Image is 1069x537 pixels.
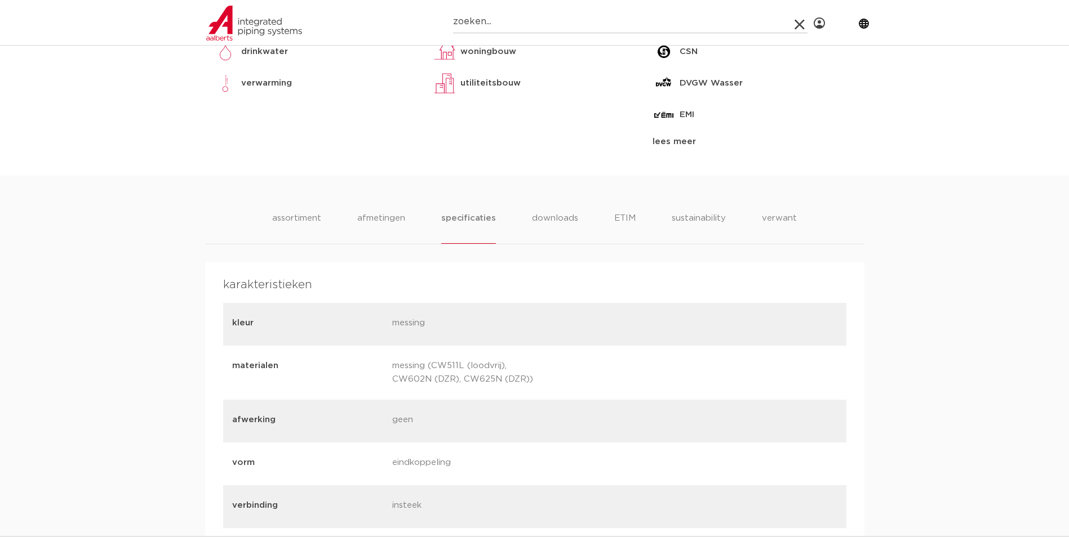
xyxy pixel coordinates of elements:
[214,41,237,63] img: drinkwater
[392,316,544,332] p: messing
[232,456,384,469] p: vorm
[433,72,456,95] img: utiliteitsbouw
[392,359,544,386] p: messing (CW511L (loodvrij), CW602N (DZR), CW625N (DZR))
[232,413,384,427] p: afwerking
[460,45,516,59] p: woningbouw
[272,212,321,244] li: assortiment
[232,316,384,330] p: kleur
[441,212,495,244] li: specificaties
[357,212,405,244] li: afmetingen
[680,108,694,122] p: EMI
[653,41,675,63] img: CSN
[653,135,855,149] div: lees meer
[653,72,675,95] img: DVGW Wasser
[392,456,544,472] p: eindkoppeling
[392,499,544,514] p: insteek
[453,11,808,33] input: zoeken...
[653,104,675,126] img: EMI
[460,77,521,90] p: utiliteitsbouw
[532,212,578,244] li: downloads
[680,45,698,59] p: CSN
[232,499,384,512] p: verbinding
[672,212,726,244] li: sustainability
[214,72,237,95] img: verwarming
[223,276,846,294] h4: karakteristieken
[614,212,636,244] li: ETIM
[762,212,797,244] li: verwant
[680,77,743,90] p: DVGW Wasser
[392,413,544,429] p: geen
[232,359,384,384] p: materialen
[241,77,292,90] p: verwarming
[433,41,456,63] img: woningbouw
[241,45,288,59] p: drinkwater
